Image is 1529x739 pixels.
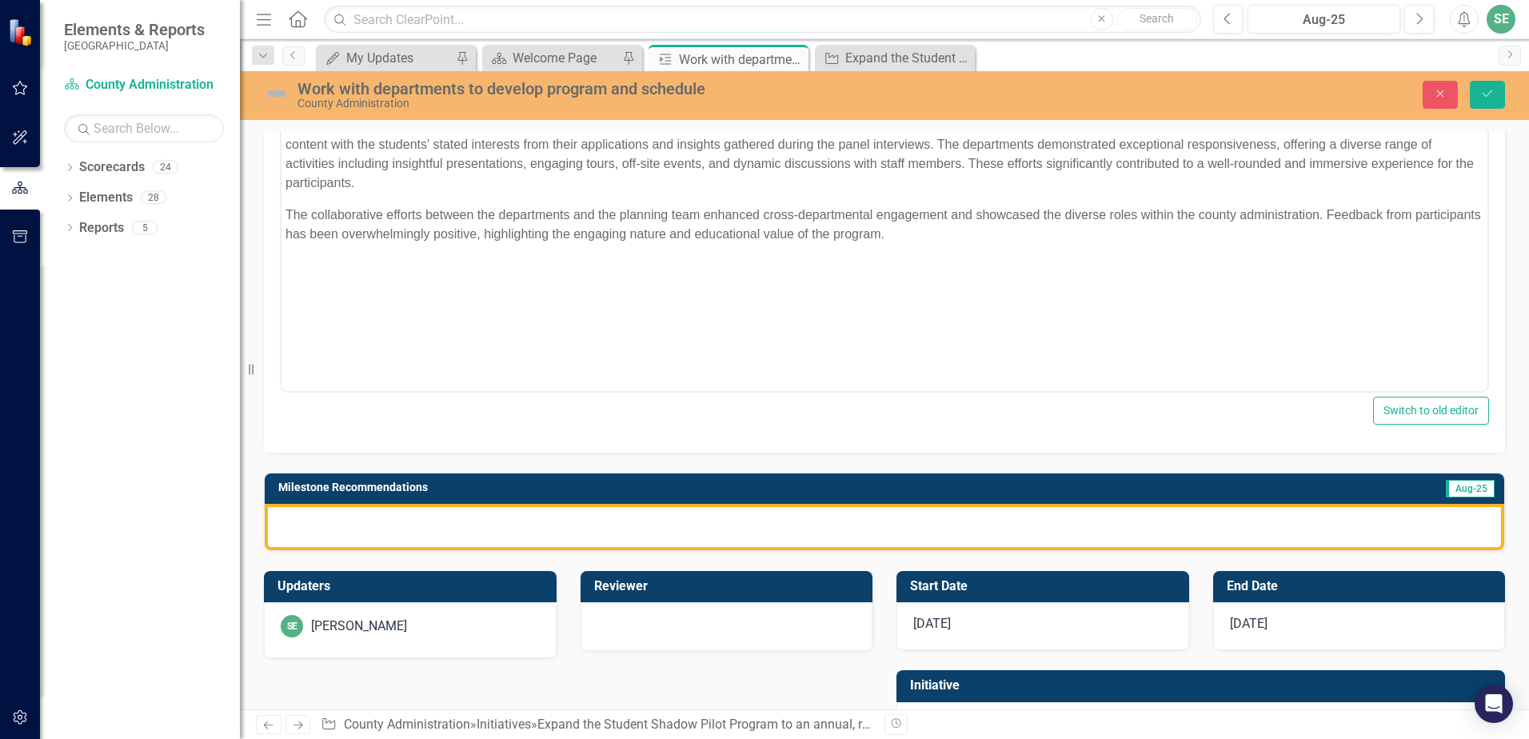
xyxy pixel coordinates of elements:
span: [DATE] [913,616,951,631]
iframe: Rich Text Area [281,112,1487,391]
div: Expand the Student Shadow Pilot Program to an annual, recurring summer program [845,48,971,68]
a: Reports [79,219,124,238]
a: Expand the Student Shadow Pilot Program to an annual, recurring summer program [537,717,1008,732]
div: 28 [141,191,166,205]
div: [PERSON_NAME] [311,617,407,636]
small: [GEOGRAPHIC_DATA] [64,39,205,52]
span: Search [1140,12,1174,25]
a: Welcome Page [486,48,618,68]
div: Work with departments to develop program and schedule [679,50,804,70]
div: » » » [321,716,872,734]
img: ClearPoint Strategy [8,18,36,46]
input: Search ClearPoint... [324,6,1201,34]
span: [DATE] [1230,616,1268,631]
a: County Administration [64,76,224,94]
button: SE [1487,5,1515,34]
button: Aug-25 [1248,5,1400,34]
a: Elements [79,189,133,207]
img: Not Defined [264,81,289,106]
h3: Reviewer [594,579,865,593]
div: Welcome Page [513,48,618,68]
div: County Administration [297,98,960,110]
div: Aug-25 [1253,10,1395,30]
div: 24 [153,161,178,174]
h3: Initiative [910,678,1497,693]
span: Elements & Reports [64,20,205,39]
a: County Administration [344,717,470,732]
button: Search [1117,8,1197,30]
a: Expand the Student Shadow Pilot Program to an annual, recurring summer program [819,48,971,68]
h3: Milestone Recommendations [278,481,1189,493]
div: My Updates [346,48,452,68]
a: Initiatives [477,717,531,732]
div: 5 [132,221,158,234]
span: Aug-25 [1446,480,1495,497]
a: My Updates [320,48,452,68]
button: Switch to old editor [1373,397,1489,425]
div: Work with departments to develop program and schedule [297,80,960,98]
h3: Updaters [277,579,549,593]
input: Search Below... [64,114,224,142]
h3: End Date [1227,579,1498,593]
div: SE [281,615,303,637]
a: Scorecards [79,158,145,177]
div: Open Intercom Messenger [1475,685,1513,723]
h3: Start Date [910,579,1181,593]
